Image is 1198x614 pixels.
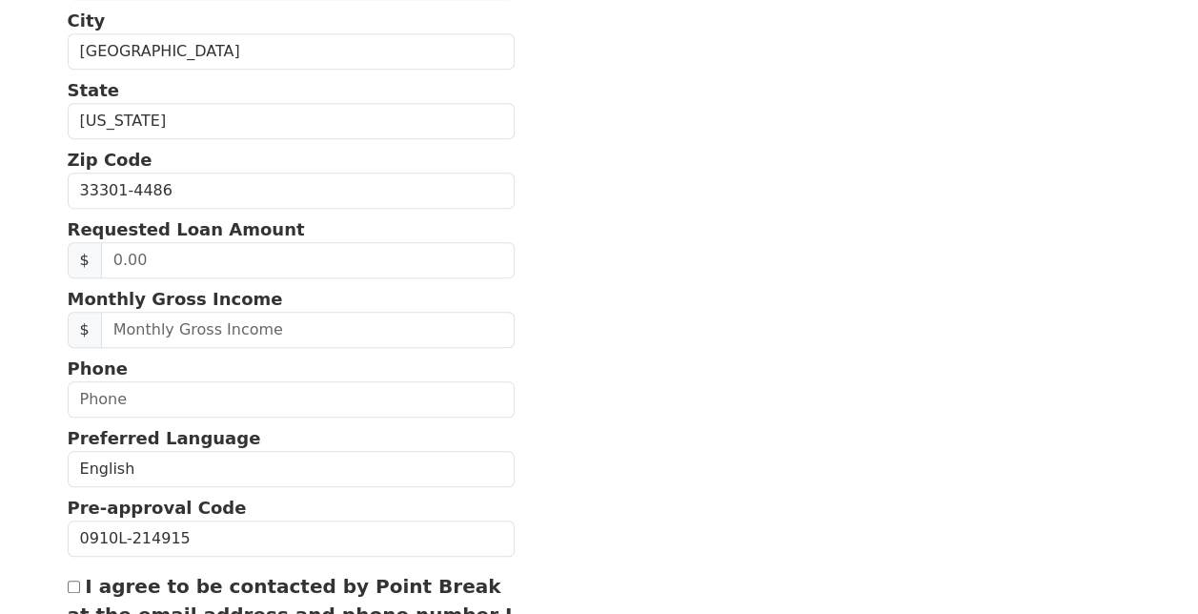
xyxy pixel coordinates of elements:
strong: Zip Code [68,150,152,170]
p: Monthly Gross Income [68,286,516,312]
input: Pre-approval Code [68,521,516,557]
input: City [68,33,516,70]
strong: Requested Loan Amount [68,219,305,239]
strong: Phone [68,358,128,379]
input: 0.00 [101,242,515,278]
strong: Pre-approval Code [68,498,247,518]
span: $ [68,312,102,348]
input: Monthly Gross Income [101,312,515,348]
strong: State [68,80,120,100]
input: Zip Code [68,173,516,209]
span: $ [68,242,102,278]
strong: Preferred Language [68,428,261,448]
input: Phone [68,381,516,418]
strong: City [68,10,106,31]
